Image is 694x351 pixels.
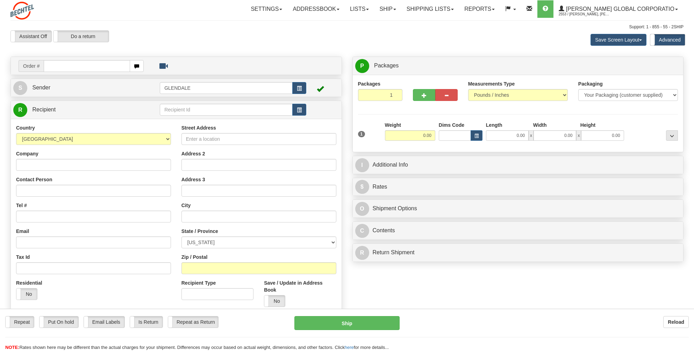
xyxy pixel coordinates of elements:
label: Put On hold [40,316,78,328]
label: Advanced [650,34,685,45]
span: $ [355,180,369,194]
span: I [355,158,369,172]
label: Address 3 [181,176,205,183]
label: Contact Person [16,176,52,183]
a: $Rates [355,180,681,194]
span: 2553 / [PERSON_NAME], [PERSON_NAME] [559,11,611,18]
span: R [13,103,27,117]
label: Address 2 [181,150,205,157]
label: Repeat [6,316,34,328]
label: Recipient Type [181,279,216,286]
div: Support: 1 - 855 - 55 - 2SHIP [10,24,684,30]
span: Sender [32,85,50,90]
a: Lists [345,0,374,18]
a: Addressbook [287,0,345,18]
label: No [16,288,37,300]
label: Country [16,124,35,131]
label: Tel # [16,202,27,209]
span: 1 [358,131,365,137]
a: Settings [245,0,287,18]
label: Zip / Postal [181,254,208,261]
a: Shipping lists [401,0,459,18]
label: Tax Id [16,254,30,261]
span: x [576,130,581,141]
span: C [355,224,369,238]
a: here [345,345,354,350]
label: Length [486,122,502,129]
label: No [264,295,285,307]
label: Company [16,150,38,157]
label: Width [533,122,547,129]
a: Ship [374,0,401,18]
a: OShipment Options [355,202,681,216]
label: Street Address [181,124,216,131]
span: O [355,202,369,216]
a: Reports [459,0,500,18]
label: City [181,202,191,209]
label: Height [580,122,596,129]
a: P Packages [355,59,681,73]
span: [PERSON_NAME] Global Corporatio [564,6,674,12]
label: Measurements Type [468,80,515,87]
label: Packaging [578,80,603,87]
button: Save Screen Layout [591,34,646,46]
label: Packages [358,80,381,87]
label: Do a return [53,31,109,42]
label: Email [16,228,29,235]
label: Residential [16,279,42,286]
label: Repeat as Return [168,316,218,328]
a: S Sender [13,81,160,95]
img: logo2553.jpg [10,2,34,20]
span: Recipient [32,107,56,112]
button: Reload [663,316,689,328]
a: CContents [355,224,681,238]
span: Packages [374,63,399,68]
label: Dims Code [439,122,464,129]
span: x [529,130,534,141]
div: ... [666,130,678,141]
span: P [355,59,369,73]
span: S [13,81,27,95]
input: Enter a location [181,133,336,145]
span: Order # [19,60,44,72]
span: NOTE: [5,345,19,350]
iframe: chat widget [678,140,693,211]
a: R Recipient [13,103,144,117]
label: Email Labels [84,316,125,328]
a: [PERSON_NAME] Global Corporatio 2553 / [PERSON_NAME], [PERSON_NAME] [553,0,683,18]
label: Save / Update in Address Book [264,279,336,293]
a: IAdditional Info [355,158,681,172]
input: Recipient Id [160,104,293,116]
span: R [355,246,369,260]
a: RReturn Shipment [355,246,681,260]
b: Reload [668,319,684,325]
label: Assistant Off [11,31,51,42]
input: Sender Id [160,82,293,94]
label: Is Return [130,316,163,328]
label: State / Province [181,228,218,235]
label: Weight [385,122,401,129]
button: Ship [294,316,400,330]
